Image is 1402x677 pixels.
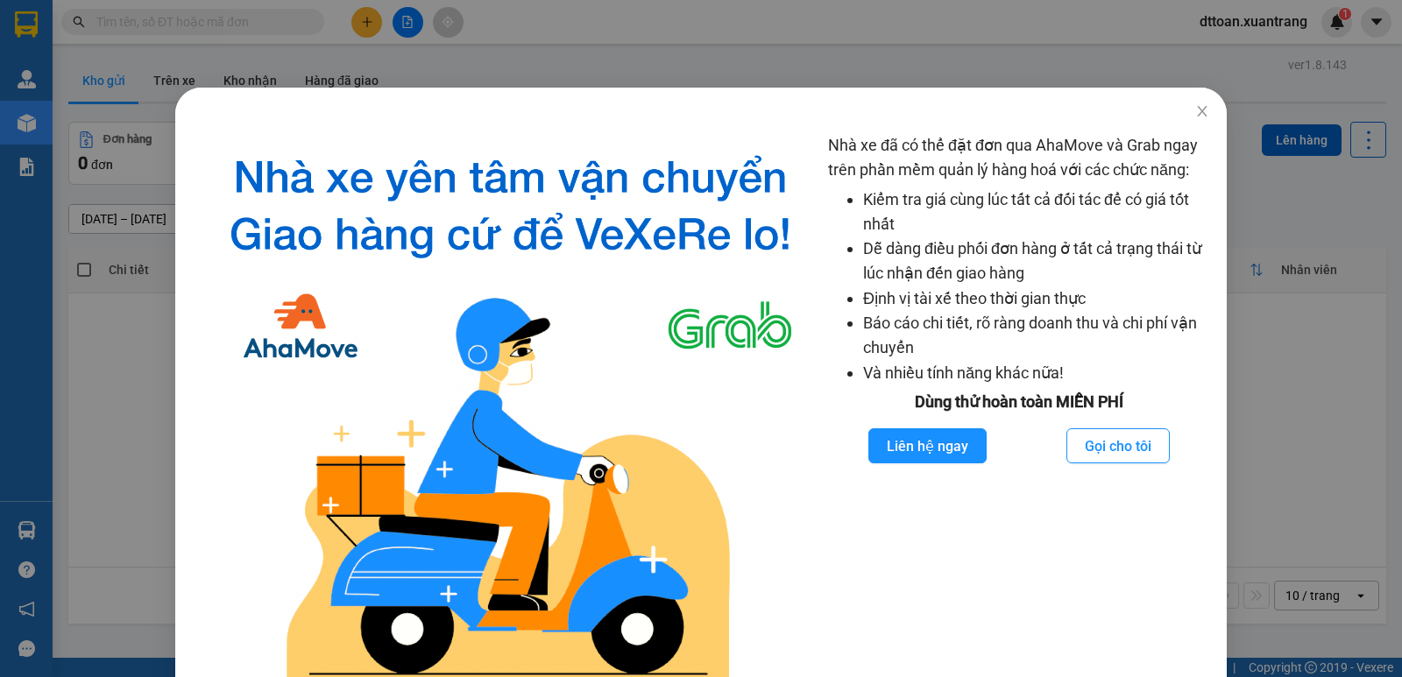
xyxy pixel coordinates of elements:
button: Gọi cho tôi [1066,428,1170,463]
span: Gọi cho tôi [1085,435,1151,457]
span: Liên hệ ngay [887,435,968,457]
li: Kiểm tra giá cùng lúc tất cả đối tác để có giá tốt nhất [863,187,1209,237]
li: Báo cáo chi tiết, rõ ràng doanh thu và chi phí vận chuyển [863,311,1209,361]
button: Close [1178,88,1227,137]
li: Định vị tài xế theo thời gian thực [863,286,1209,311]
div: Dùng thử hoàn toàn MIỄN PHÍ [828,390,1209,414]
span: close [1195,104,1209,118]
li: Và nhiều tính năng khác nữa! [863,361,1209,385]
button: Liên hệ ngay [868,428,987,463]
li: Dễ dàng điều phối đơn hàng ở tất cả trạng thái từ lúc nhận đến giao hàng [863,236,1209,286]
